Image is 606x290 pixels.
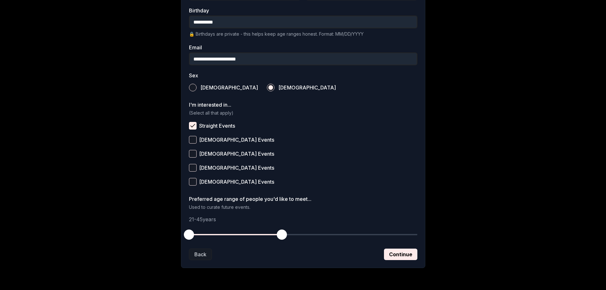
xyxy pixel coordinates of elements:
[189,178,197,186] button: [DEMOGRAPHIC_DATA] Events
[189,110,417,116] p: (Select all that apply)
[199,137,274,142] span: [DEMOGRAPHIC_DATA] Events
[189,150,197,158] button: [DEMOGRAPHIC_DATA] Events
[189,45,417,50] label: Email
[199,179,274,184] span: [DEMOGRAPHIC_DATA] Events
[189,136,197,144] button: [DEMOGRAPHIC_DATA] Events
[189,249,212,260] button: Back
[189,102,417,107] label: I'm interested in...
[199,123,235,128] span: Straight Events
[199,165,274,170] span: [DEMOGRAPHIC_DATA] Events
[278,85,336,90] span: [DEMOGRAPHIC_DATA]
[189,8,417,13] label: Birthday
[189,164,197,172] button: [DEMOGRAPHIC_DATA] Events
[189,216,417,223] p: 21 - 45 years
[267,84,275,91] button: [DEMOGRAPHIC_DATA]
[189,122,197,130] button: Straight Events
[189,73,417,78] label: Sex
[200,85,258,90] span: [DEMOGRAPHIC_DATA]
[189,84,197,91] button: [DEMOGRAPHIC_DATA]
[189,196,417,202] label: Preferred age range of people you'd like to meet...
[189,31,417,37] p: 🔒 Birthdays are private - this helps keep age ranges honest. Format: MM/DD/YYYY
[199,151,274,156] span: [DEMOGRAPHIC_DATA] Events
[189,204,417,210] p: Used to curate future events.
[384,249,417,260] button: Continue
